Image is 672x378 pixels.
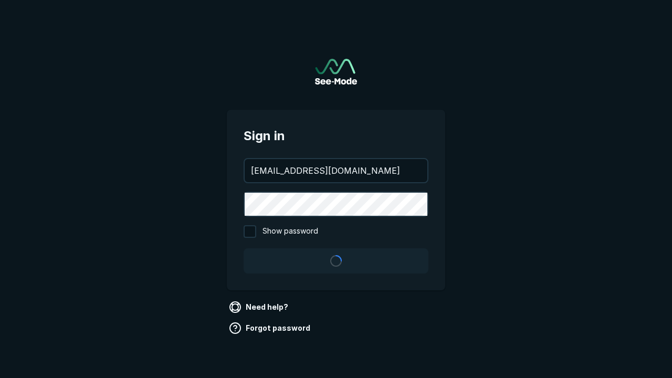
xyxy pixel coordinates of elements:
a: Need help? [227,299,292,316]
span: Show password [262,225,318,238]
a: Go to sign in [315,59,357,85]
span: Sign in [244,127,428,145]
a: Forgot password [227,320,314,337]
img: See-Mode Logo [315,59,357,85]
input: your@email.com [245,159,427,182]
